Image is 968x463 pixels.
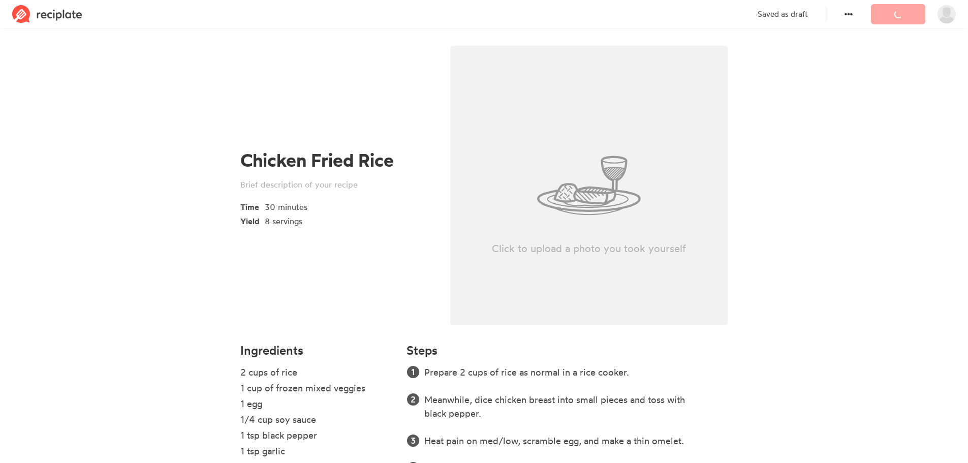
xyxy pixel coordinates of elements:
[265,201,415,213] div: 30 minutes
[240,365,367,379] div: 2 cups of rice
[240,213,265,227] span: Yield
[938,5,956,23] img: User's avatar
[424,365,700,379] div: Prepare 2 cups of rice as normal in a rice cooker.
[240,413,367,426] div: 1/4 cup soy sauce
[240,397,367,411] div: 1 egg
[424,393,700,420] div: Meanwhile, dice chicken breast into small pieces and toss with black pepper.
[424,434,700,448] div: Heat pain on med/low, scramble egg, and make a thin omelet.
[758,9,807,20] p: Saved as draft
[265,215,415,227] div: 8 servings
[407,344,438,357] h4: Steps
[240,381,367,395] div: 1 cup of frozen mixed veggies
[240,428,367,442] div: 1 tsp black pepper
[240,199,265,213] span: Time
[450,241,728,256] p: Click to upload a photo you took yourself
[240,344,395,357] h4: Ingredients
[240,150,431,171] div: Chicken Fried Rice
[240,444,367,458] div: 1 tsp garlic
[12,5,82,23] img: Reciplate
